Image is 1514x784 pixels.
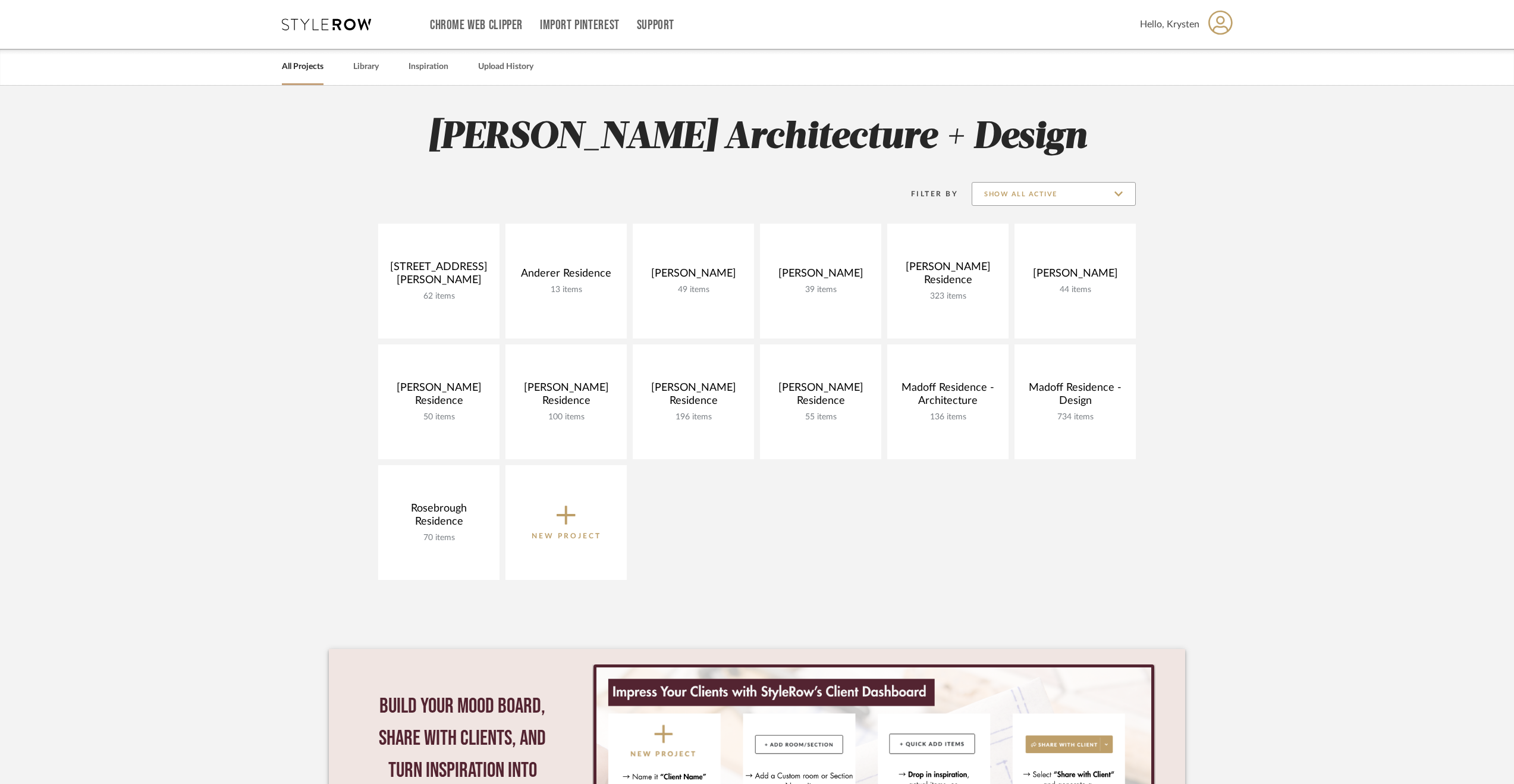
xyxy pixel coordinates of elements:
[388,261,490,291] div: [STREET_ADDRESS][PERSON_NAME]
[388,291,490,302] div: 62 items
[388,533,490,543] div: 70 items
[430,20,523,30] a: Chrome Web Clipper
[540,20,620,30] a: Import Pinterest
[388,381,490,412] div: [PERSON_NAME] Residence
[478,59,533,75] a: Upload History
[532,530,601,542] p: New Project
[353,59,379,75] a: Library
[1024,285,1126,295] div: 44 items
[515,381,617,412] div: [PERSON_NAME] Residence
[769,285,872,295] div: 39 items
[515,412,617,422] div: 100 items
[282,59,323,75] a: All Projects
[642,412,745,422] div: 196 items
[642,381,745,412] div: [PERSON_NAME] Residence
[409,59,448,75] a: Inspiration
[897,291,999,302] div: 323 items
[769,412,872,422] div: 55 items
[897,381,999,412] div: Madoff Residence - Architecture
[1024,381,1126,412] div: Madoff Residence - Design
[388,502,490,533] div: Rosebrough Residence
[896,188,958,200] div: Filter By
[769,267,872,285] div: [PERSON_NAME]
[897,412,999,422] div: 136 items
[637,20,674,30] a: Support
[505,465,627,580] button: New Project
[515,267,617,285] div: Anderer Residence
[515,285,617,295] div: 13 items
[897,261,999,291] div: [PERSON_NAME] Residence
[642,285,745,295] div: 49 items
[329,115,1185,160] h2: [PERSON_NAME] Architecture + Design
[642,267,745,285] div: [PERSON_NAME]
[1140,17,1199,32] span: Hello, Krysten
[1024,412,1126,422] div: 734 items
[388,412,490,422] div: 50 items
[1024,267,1126,285] div: [PERSON_NAME]
[769,381,872,412] div: [PERSON_NAME] Residence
